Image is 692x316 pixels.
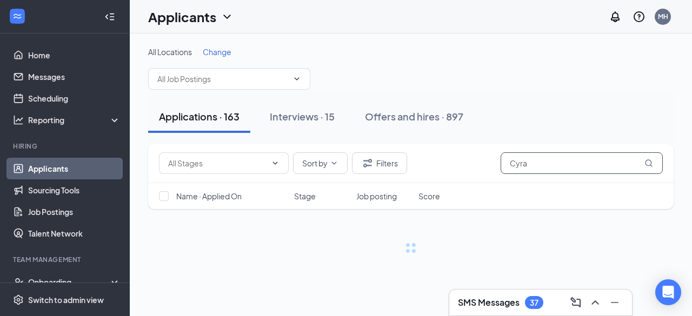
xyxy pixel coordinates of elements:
div: MH [658,12,668,21]
svg: ChevronDown [330,159,338,167]
span: Sort by [302,159,328,167]
a: Applicants [28,158,121,179]
h3: SMS Messages [458,297,520,308]
span: Score [418,191,440,201]
div: Reporting [28,115,121,125]
span: Stage [294,191,316,201]
span: Name · Applied On [176,191,242,201]
svg: Minimize [608,296,621,309]
h1: Applicants [148,8,216,26]
div: 37 [530,298,538,307]
div: Offers and hires · 897 [365,110,463,123]
svg: Collapse [104,11,115,22]
a: Sourcing Tools [28,179,121,201]
div: Applications · 163 [159,110,239,123]
span: All Locations [148,47,192,57]
button: Filter Filters [352,152,407,174]
button: ChevronUp [587,294,604,311]
svg: UserCheck [13,277,24,287]
a: Job Postings [28,201,121,223]
svg: ComposeMessage [569,296,582,309]
a: Home [28,44,121,66]
div: Interviews · 15 [270,110,335,123]
input: All Stages [168,157,267,169]
svg: Filter [361,157,374,170]
div: Onboarding [28,277,111,287]
button: Sort byChevronDown [293,152,348,174]
a: Messages [28,66,121,88]
div: Hiring [13,142,118,151]
svg: Settings [13,294,24,305]
a: Talent Network [28,223,121,244]
span: Change [203,47,231,57]
div: Open Intercom Messenger [655,279,681,305]
svg: ChevronDown [221,10,234,23]
a: Scheduling [28,88,121,109]
input: All Job Postings [157,73,288,85]
input: Search in applications [501,152,663,174]
div: Team Management [13,255,118,264]
svg: ChevronDown [271,159,280,167]
div: Switch to admin view [28,294,104,305]
svg: WorkstreamLogo [12,11,23,22]
button: Minimize [606,294,623,311]
svg: ChevronUp [589,296,602,309]
svg: Analysis [13,115,24,125]
svg: MagnifyingGlass [644,159,653,167]
button: ComposeMessage [567,294,584,311]
span: Job posting [356,191,397,201]
svg: ChevronDown [292,75,301,83]
svg: QuestionInfo [633,10,646,23]
svg: Notifications [609,10,622,23]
